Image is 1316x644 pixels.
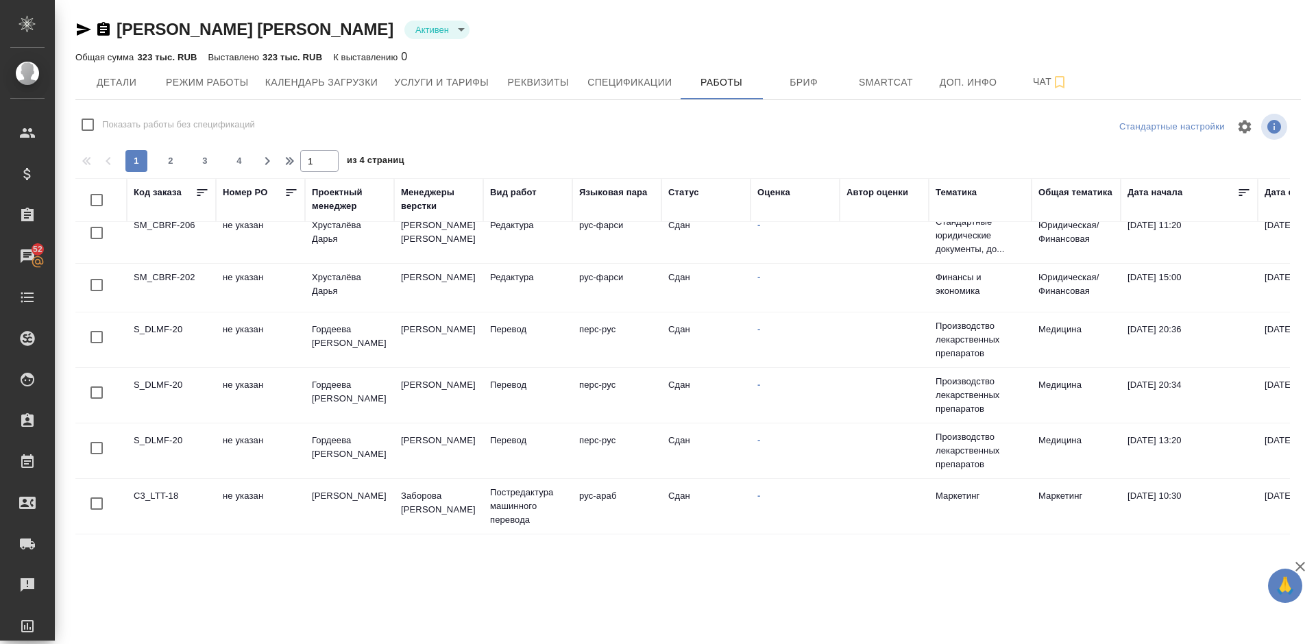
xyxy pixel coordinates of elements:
[1032,316,1121,364] td: Медицина
[1128,186,1182,199] div: Дата начала
[757,272,760,282] a: -
[846,186,908,199] div: Автор оценки
[404,21,470,39] div: Активен
[160,150,182,172] button: 2
[505,74,571,91] span: Реквизиты
[305,212,394,260] td: Хрусталёва Дарья
[661,316,751,364] td: Сдан
[1032,371,1121,419] td: Медицина
[689,74,755,91] span: Работы
[1032,264,1121,312] td: Юридическая/Финансовая
[936,430,1025,471] p: Производство лекарственных препаратов
[661,427,751,475] td: Сдан
[490,186,537,199] div: Вид работ
[587,74,672,91] span: Спецификации
[333,49,407,65] div: 0
[1268,569,1302,603] button: 🙏
[1121,482,1258,530] td: [DATE] 10:30
[305,371,394,419] td: Гордеева [PERSON_NAME]
[572,212,661,260] td: рус-фарси
[757,380,760,390] a: -
[194,154,216,168] span: 3
[117,20,393,38] a: [PERSON_NAME] [PERSON_NAME]
[216,371,305,419] td: не указан
[134,186,182,199] div: Код заказа
[490,219,565,232] p: Редактура
[490,434,565,447] p: Перевод
[936,375,1025,416] p: Производство лекарственных препаратов
[394,371,483,419] td: [PERSON_NAME]
[1121,316,1258,364] td: [DATE] 20:36
[394,482,483,530] td: Заборова [PERSON_NAME]
[394,264,483,312] td: [PERSON_NAME]
[1032,427,1121,475] td: Медицина
[668,186,699,199] div: Статус
[305,427,394,475] td: Гордеева [PERSON_NAME]
[160,154,182,168] span: 2
[572,371,661,419] td: перс-рус
[82,378,111,407] span: Toggle Row Selected
[394,74,489,91] span: Услуги и тарифы
[1228,110,1261,143] span: Настроить таблицу
[82,434,111,462] span: Toggle Row Selected
[771,74,837,91] span: Бриф
[305,482,394,530] td: [PERSON_NAME]
[216,427,305,475] td: не указан
[127,371,216,419] td: S_DLMF-20
[1121,371,1258,419] td: [DATE] 20:34
[216,264,305,312] td: не указан
[166,74,249,91] span: Режим работы
[661,264,751,312] td: Сдан
[1265,186,1315,199] div: Дата сдачи
[936,319,1025,360] p: Производство лекарственных препаратов
[1261,114,1290,140] span: Посмотреть информацию
[127,482,216,530] td: C3_LTT-18
[661,482,751,530] td: Сдан
[75,52,137,62] p: Общая сумма
[82,219,111,247] span: Toggle Row Selected
[572,427,661,475] td: перс-рус
[75,21,92,38] button: Скопировать ссылку для ЯМессенджера
[216,316,305,364] td: не указан
[394,427,483,475] td: [PERSON_NAME]
[216,212,305,260] td: не указан
[1116,116,1228,138] div: split button
[127,212,216,260] td: SM_CBRF-206
[127,264,216,312] td: SM_CBRF-202
[394,316,483,364] td: [PERSON_NAME]
[936,215,1025,256] p: Стандартные юридические документы, до...
[853,74,919,91] span: Smartcat
[82,489,111,518] span: Toggle Row Selected
[82,271,111,299] span: Toggle Row Selected
[265,74,378,91] span: Календарь загрузки
[95,21,112,38] button: Скопировать ссылку
[394,212,483,260] td: [PERSON_NAME] [PERSON_NAME]
[1274,571,1297,600] span: 🙏
[757,220,760,230] a: -
[127,427,216,475] td: S_DLMF-20
[216,482,305,530] td: не указан
[1038,186,1112,199] div: Общая тематика
[1121,427,1258,475] td: [DATE] 13:20
[25,243,51,256] span: 52
[194,150,216,172] button: 3
[490,378,565,392] p: Перевод
[223,186,267,199] div: Номер PO
[228,150,250,172] button: 4
[757,491,760,501] a: -
[3,239,51,273] a: 52
[936,271,1025,298] p: Финансы и экономика
[312,186,387,213] div: Проектный менеджер
[661,371,751,419] td: Сдан
[333,52,401,62] p: К выставлению
[1121,264,1258,312] td: [DATE] 15:00
[757,435,760,445] a: -
[572,482,661,530] td: рус-араб
[228,154,250,168] span: 4
[757,186,790,199] div: Оценка
[305,316,394,364] td: Гордеева [PERSON_NAME]
[936,74,1001,91] span: Доп. инфо
[579,186,648,199] div: Языковая пара
[661,212,751,260] td: Сдан
[263,52,322,62] p: 323 тыс. RUB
